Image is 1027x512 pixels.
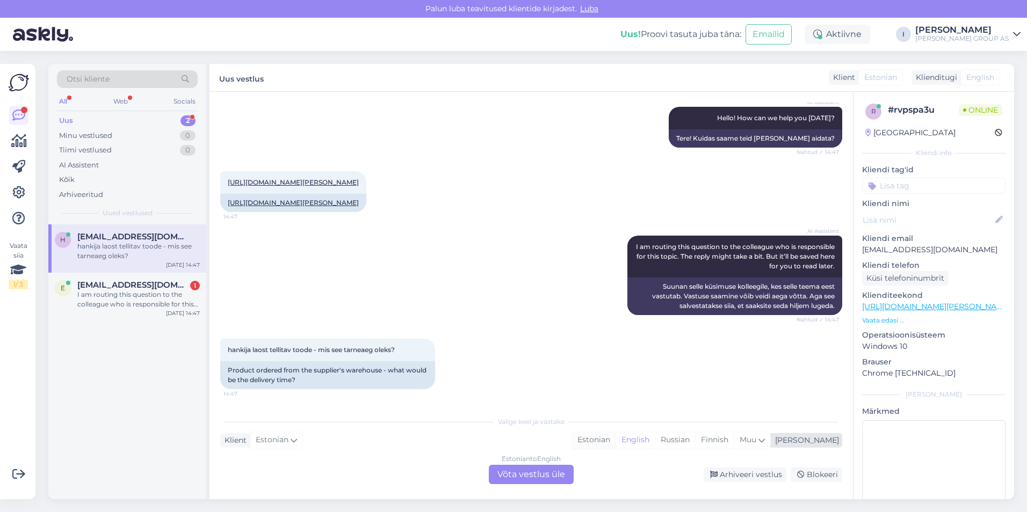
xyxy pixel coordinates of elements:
div: Küsi telefoninumbrit [862,271,949,286]
div: Suunan selle küsimuse kolleegile, kes selle teema eest vastutab. Vastuse saamine võib veidi aega ... [627,277,842,315]
div: 0 [180,145,196,156]
div: Vaata siia [9,241,28,289]
div: Tiimi vestlused [59,145,112,156]
div: [PERSON_NAME] GROUP AS [915,34,1009,43]
span: hankija laost tellitav toode - mis see tarneaeg oleks? [228,346,395,354]
img: Askly Logo [9,72,29,93]
span: Nähtud ✓ 14:47 [797,148,839,156]
div: [GEOGRAPHIC_DATA] [865,127,956,138]
div: 2 [180,115,196,126]
button: Emailid [746,24,792,45]
span: hasso.o@hotmail.com [77,232,189,242]
p: Märkmed [862,406,1006,417]
p: Operatsioonisüsteem [862,330,1006,341]
span: e [61,284,65,292]
a: [URL][DOMAIN_NAME][PERSON_NAME] [228,199,359,207]
span: Uued vestlused [103,208,153,218]
p: Windows 10 [862,341,1006,352]
span: Estonian [256,434,288,446]
div: [DATE] 14:47 [166,309,200,317]
span: AI Assistent [799,227,839,235]
div: AI Assistent [59,160,99,171]
div: [PERSON_NAME] [915,26,1009,34]
div: Estonian [572,432,616,448]
div: 1 / 3 [9,280,28,289]
div: Russian [655,432,695,448]
div: Klient [829,72,855,83]
div: 1 [190,281,200,290]
p: Brauser [862,356,1006,368]
div: Socials [171,94,198,108]
p: [EMAIL_ADDRESS][DOMAIN_NAME] [862,244,1006,255]
div: 0 [180,130,196,141]
a: [URL][DOMAIN_NAME][PERSON_NAME] [862,302,1010,311]
b: Uus! [620,29,641,39]
div: Blokeeri [791,467,842,482]
div: hankija laost tellitav toode - mis see tarneaeg oleks? [77,242,200,261]
p: Kliendi telefon [862,260,1006,271]
div: [PERSON_NAME] [862,390,1006,399]
div: Estonian to English [502,454,561,464]
span: Estonian [864,72,897,83]
div: I am routing this question to the colleague who is responsible for this topic. The reply might ta... [77,290,200,309]
div: Võta vestlus üle [489,465,574,484]
span: Nähtud ✓ 14:47 [797,316,839,324]
div: Valige keel ja vastake [220,417,842,427]
span: 14:47 [223,390,264,398]
a: [PERSON_NAME][PERSON_NAME] GROUP AS [915,26,1021,43]
div: I [896,27,911,42]
div: English [616,432,655,448]
div: Uus [59,115,73,126]
div: Proovi tasuta juba täna: [620,28,741,41]
span: Luba [577,4,602,13]
div: Klienditugi [912,72,957,83]
div: [DATE] 14:47 [166,261,200,269]
p: Vaata edasi ... [862,316,1006,325]
span: 14:47 [223,213,264,221]
p: Kliendi nimi [862,198,1006,209]
div: Product ordered from the supplier's warehouse - what would be the delivery time? [220,361,435,389]
div: Kõik [59,174,75,185]
p: Chrome [TECHNICAL_ID] [862,368,1006,379]
span: AI Assistent [799,98,839,106]
span: English [966,72,994,83]
span: r [871,107,876,115]
label: Uus vestlus [219,70,264,85]
span: h [60,236,66,244]
div: Finnish [695,432,734,448]
div: [PERSON_NAME] [771,435,839,446]
div: Tere! Kuidas saame teid [PERSON_NAME] aidata? [669,129,842,148]
span: Otsi kliente [67,74,110,85]
div: Web [111,94,130,108]
p: Kliendi tag'id [862,164,1006,175]
input: Lisa nimi [863,214,993,226]
span: I am routing this question to the colleague who is responsible for this topic. The reply might ta... [636,243,836,270]
div: Aktiivne [805,25,870,44]
div: Minu vestlused [59,130,112,141]
div: Arhiveeri vestlus [704,467,786,482]
div: # rvpspa3u [888,104,959,116]
span: eelisilves@gmail.com [77,280,189,290]
div: All [57,94,69,108]
p: Klienditeekond [862,290,1006,301]
div: Kliendi info [862,148,1006,158]
div: Arhiveeritud [59,189,103,200]
div: Klient [220,435,247,446]
span: Online [959,104,1002,116]
span: Hello! How can we help you [DATE]? [717,114,835,122]
a: [URL][DOMAIN_NAME][PERSON_NAME] [228,178,359,186]
p: Kliendi email [862,233,1006,244]
input: Lisa tag [862,178,1006,194]
span: Muu [740,435,756,444]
